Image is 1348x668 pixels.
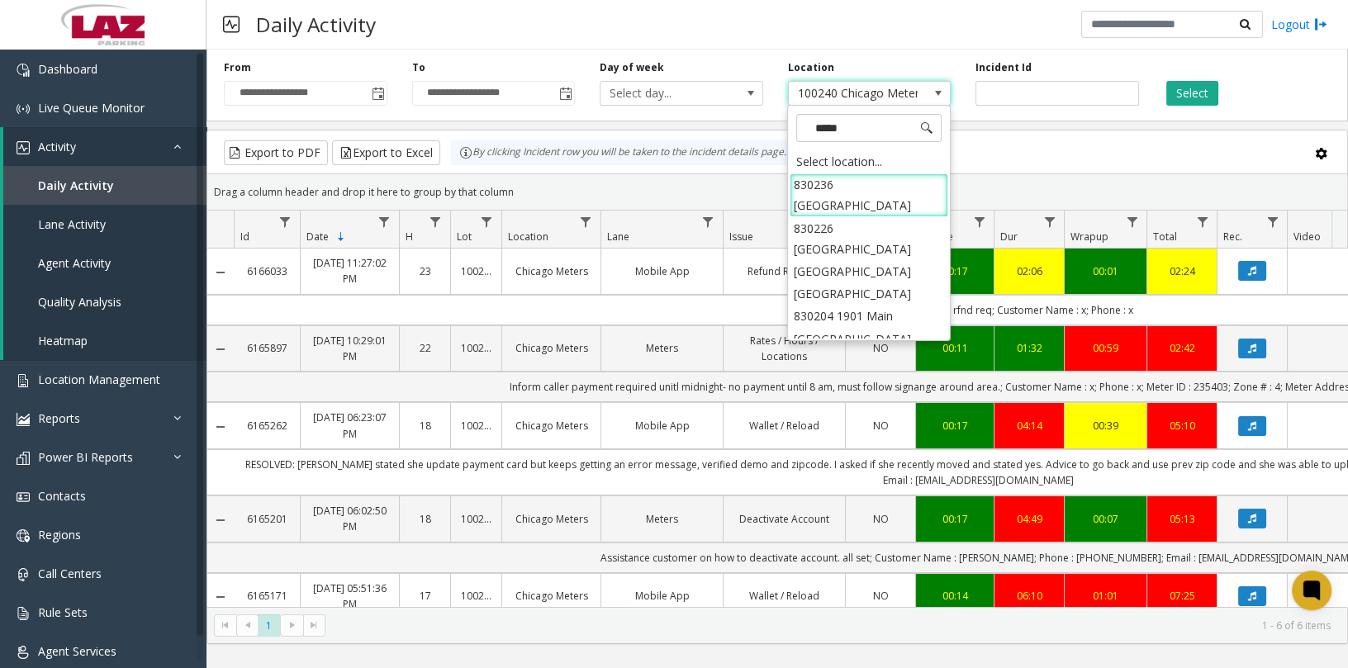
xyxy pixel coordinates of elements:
[856,511,905,527] a: NO
[611,263,713,279] a: Mobile App
[1075,263,1137,279] div: 00:01
[600,60,664,75] label: Day of week
[207,266,234,279] a: Collapse Details
[335,230,348,244] span: Sortable
[788,60,834,75] label: Location
[1075,418,1137,433] a: 00:39
[733,333,835,364] a: Rates / Hours / Locations
[17,490,30,504] img: 'icon'
[332,140,440,165] button: Export to Excel
[512,588,591,604] a: Chicago Meters
[926,263,984,279] a: 00:17
[790,150,948,173] div: Select location...
[1004,263,1054,279] div: 02:06
[38,449,133,465] span: Power BI Reports
[244,588,290,604] a: 6165171
[968,211,990,233] a: Queue Filter Menu
[733,511,835,527] a: Deactivate Account
[856,588,905,604] a: NO
[1075,511,1137,527] a: 00:07
[1121,211,1143,233] a: Wrapup Filter Menu
[17,529,30,542] img: 'icon'
[1191,211,1213,233] a: Total Filter Menu
[224,140,328,165] button: Export to PDF
[207,211,1347,606] div: Data table
[1153,230,1177,244] span: Total
[856,340,905,356] a: NO
[556,82,574,105] span: Toggle popup
[457,230,472,244] span: Lot
[461,263,491,279] a: 100240
[240,230,249,244] span: Id
[1038,211,1061,233] a: Dur Filter Menu
[611,418,713,433] a: Mobile App
[733,263,835,279] a: Refund Request
[311,333,389,364] a: [DATE] 10:29:01 PM
[926,418,984,433] a: 00:17
[17,141,30,154] img: 'icon'
[207,590,234,604] a: Collapse Details
[1157,588,1207,604] a: 07:25
[790,217,948,260] li: 830226 [GEOGRAPHIC_DATA]
[17,64,30,77] img: 'icon'
[926,340,984,356] a: 00:11
[733,588,835,604] a: Wallet / Reload
[38,527,81,542] span: Regions
[38,333,88,348] span: Heatmap
[1004,511,1054,527] div: 04:49
[306,230,329,244] span: Date
[38,294,121,310] span: Quality Analysis
[38,604,88,620] span: Rule Sets
[729,230,753,244] span: Issue
[244,511,290,527] a: 6165201
[311,580,389,612] a: [DATE] 05:51:36 PM
[38,643,116,659] span: Agent Services
[38,372,160,387] span: Location Management
[789,82,918,105] span: 100240 Chicago Meters
[410,511,440,527] a: 18
[1075,588,1137,604] a: 01:01
[873,589,889,603] span: NO
[3,244,206,282] a: Agent Activity
[207,178,1347,206] div: Drag a column header and drop it here to group by that column
[38,139,76,154] span: Activity
[926,511,984,527] div: 00:17
[410,263,440,279] a: 23
[244,263,290,279] a: 6166033
[697,211,719,233] a: Lane Filter Menu
[224,60,251,75] label: From
[17,568,30,581] img: 'icon'
[244,418,290,433] a: 6165262
[461,511,491,527] a: 100240
[3,321,206,360] a: Heatmap
[508,230,548,244] span: Location
[373,211,396,233] a: Date Filter Menu
[476,211,498,233] a: Lot Filter Menu
[207,514,234,527] a: Collapse Details
[1223,230,1242,244] span: Rec.
[1000,230,1018,244] span: Dur
[1293,230,1321,244] span: Video
[38,488,86,504] span: Contacts
[461,588,491,604] a: 100240
[611,588,713,604] a: Mobile App
[611,511,713,527] a: Meters
[512,418,591,433] a: Chicago Meters
[425,211,447,233] a: H Filter Menu
[1157,340,1207,356] a: 02:42
[733,418,835,433] a: Wallet / Reload
[856,418,905,433] a: NO
[412,60,425,75] label: To
[1004,588,1054,604] a: 06:10
[406,230,413,244] span: H
[1157,511,1207,527] div: 05:13
[1157,418,1207,433] div: 05:10
[223,4,240,45] img: pageIcon
[1004,418,1054,433] div: 04:14
[1070,230,1108,244] span: Wrapup
[461,418,491,433] a: 100240
[3,166,206,205] a: Daily Activity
